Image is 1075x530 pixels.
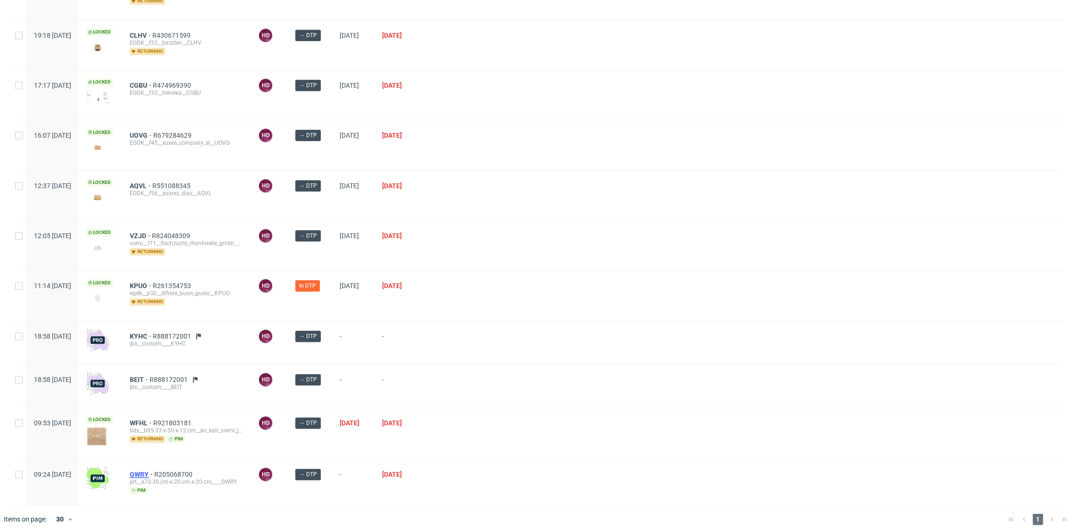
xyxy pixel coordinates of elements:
a: R261354753 [153,282,193,290]
span: returning [130,435,165,443]
div: egdk__p30__difiore_buon_gusto__KPUO [130,290,243,297]
span: [DATE] [340,282,359,290]
a: KYHC [130,332,153,340]
span: → DTP [299,232,317,240]
a: KPUO [130,282,153,290]
figcaption: HD [259,373,272,386]
img: pro-icon.017ec5509f39f3e742e3.png [86,372,109,395]
a: R679284629 [153,132,193,139]
span: 18:58 [DATE] [34,332,71,340]
span: - [340,376,367,396]
span: [DATE] [382,419,402,427]
figcaption: HD [259,416,272,430]
span: Locked [86,279,113,287]
img: version_two_editor_design [86,141,109,154]
span: [DATE] [382,82,402,89]
span: 16:07 [DATE] [34,132,71,139]
a: CGBU [130,82,153,89]
img: version_two_editor_design.png [86,91,109,103]
div: jbx__custom____BEIT [130,383,243,391]
span: Locked [86,28,113,36]
a: R888172001 [150,376,190,383]
a: R551088345 [152,182,192,190]
a: R474969390 [153,82,193,89]
span: [DATE] [340,182,359,190]
span: 18:58 [DATE] [34,376,71,383]
span: → DTP [299,31,317,40]
a: R888172001 [153,332,193,340]
img: pro-icon.017ec5509f39f3e742e3.png [86,329,109,351]
span: pim [130,487,148,494]
span: In DTP [299,282,316,290]
span: → DTP [299,81,317,90]
span: AQVL [130,182,152,190]
figcaption: HD [259,468,272,481]
span: [DATE] [382,32,402,39]
span: 09:24 [DATE] [34,471,71,478]
figcaption: HD [259,29,272,42]
span: 09:53 [DATE] [34,419,71,427]
span: Locked [86,416,113,423]
img: version_two_editor_design [86,191,109,204]
div: EGDK__f33__birzilleri__CLHV [130,39,243,47]
div: EGDK__f33__helvexa__CGBU [130,89,243,97]
a: CLHV [130,32,152,39]
span: → DTP [299,182,317,190]
img: version_two_editor_design [86,241,109,254]
figcaption: HD [259,330,272,343]
span: → DTP [299,419,317,427]
span: Locked [86,78,113,86]
span: Items on page: [4,514,47,524]
div: jbx__custom____KYHC [130,340,243,348]
a: WFHL [130,419,153,427]
a: R921803181 [153,419,193,427]
a: UOVG [130,132,153,139]
span: pim [167,435,185,443]
span: 12:05 [DATE] [34,232,71,240]
span: 11:14 [DATE] [34,282,71,290]
figcaption: HD [259,129,272,142]
span: - [382,332,416,353]
span: [DATE] [382,471,402,478]
span: - [382,376,416,396]
img: version_two_editor_design [86,41,109,54]
a: R205068700 [154,471,194,478]
span: [DATE] [382,132,402,139]
span: Locked [86,229,113,236]
span: Locked [86,179,113,186]
span: [DATE] [340,82,359,89]
a: R430671599 [152,32,192,39]
div: 30 [50,513,67,526]
a: R824048309 [152,232,192,240]
span: returning [130,298,165,306]
span: returning [130,248,165,256]
span: Locked [86,129,113,136]
span: [DATE] [340,132,359,139]
span: → DTP [299,470,317,479]
div: prt__k70-30-cm-x-20-cm-x-20-cm____GWRY [130,478,243,486]
figcaption: HD [259,179,272,192]
a: VZJD [130,232,152,240]
img: wHgJFi1I6lmhQAAAABJRU5ErkJggg== [86,467,109,489]
figcaption: HD [259,229,272,242]
figcaption: HD [259,279,272,292]
span: [DATE] [382,282,402,290]
span: 17:17 [DATE] [34,82,71,89]
span: [DATE] [340,419,359,427]
span: - [340,471,367,494]
a: GWRY [130,471,154,478]
div: EGDK__f56__suarez_diaz__AQVL [130,190,243,197]
span: [DATE] [382,182,402,190]
a: BEIT [130,376,150,383]
img: version_two_editor_design [86,423,109,446]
